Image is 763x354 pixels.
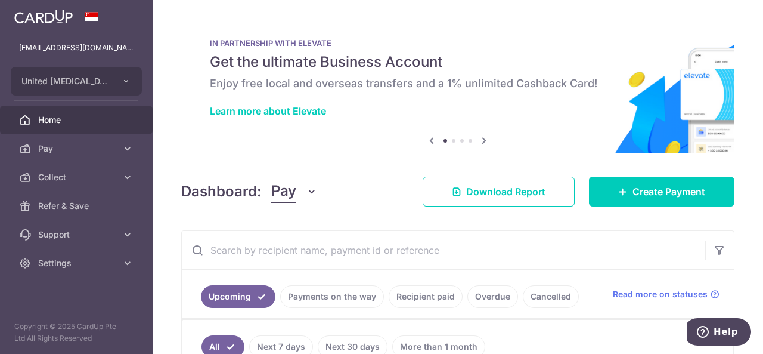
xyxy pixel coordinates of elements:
p: IN PARTNERSHIP WITH ELEVATE [210,38,706,48]
button: Pay [271,180,317,203]
a: Read more on statuses [613,288,719,300]
p: [EMAIL_ADDRESS][DOMAIN_NAME] [19,42,134,54]
button: United [MEDICAL_DATA] and [MEDICAL_DATA] Specialist Clinic Pte Ltd [11,67,142,96]
span: Refer & Save [38,200,117,212]
a: Overdue [467,285,518,308]
h4: Dashboard: [181,181,262,202]
h6: Enjoy free local and overseas transfers and a 1% unlimited Cashback Card! [210,76,706,91]
span: Read more on statuses [613,288,708,300]
a: Recipient paid [389,285,463,308]
input: Search by recipient name, payment id or reference [182,231,705,269]
a: Payments on the way [280,285,384,308]
span: Download Report [466,184,545,199]
iframe: Opens a widget where you can find more information [687,318,751,348]
span: Collect [38,171,117,183]
img: CardUp [14,10,73,24]
img: Renovation banner [181,19,734,153]
a: Create Payment [589,177,734,207]
span: Support [38,229,117,241]
a: Download Report [423,177,575,207]
span: Pay [38,143,117,155]
span: Pay [271,180,296,203]
span: Settings [38,257,117,269]
a: Upcoming [201,285,275,308]
a: Learn more about Elevate [210,105,326,117]
span: Home [38,114,117,126]
span: Create Payment [632,184,705,199]
span: United [MEDICAL_DATA] and [MEDICAL_DATA] Specialist Clinic Pte Ltd [21,75,110,87]
h5: Get the ultimate Business Account [210,53,706,72]
a: Cancelled [523,285,579,308]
